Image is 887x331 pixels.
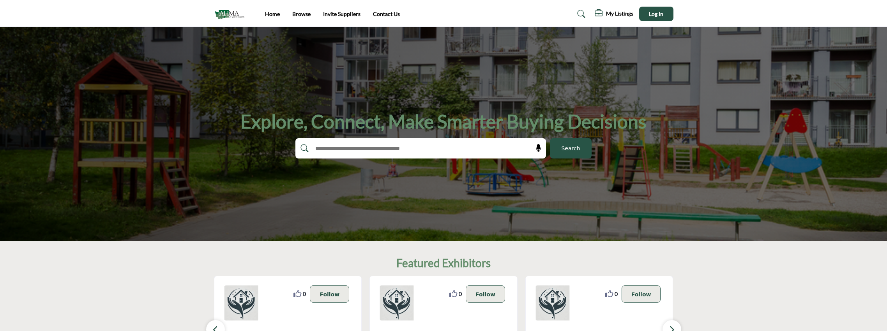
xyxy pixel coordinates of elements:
[310,285,349,303] button: Follow
[535,285,570,320] img: Servpro
[320,290,339,298] p: Follow
[224,285,259,320] img: Puget Sound Energy
[214,7,249,20] img: Site Logo
[396,257,491,270] h2: Featured Exhibitors
[466,285,505,303] button: Follow
[606,10,633,17] h5: My Listings
[323,11,360,17] a: Invite Suppliers
[373,11,400,17] a: Contact Us
[622,285,661,303] button: Follow
[570,8,590,20] a: Search
[475,290,495,298] p: Follow
[561,144,580,153] span: Search
[615,290,618,298] span: 0
[631,290,651,298] p: Follow
[292,11,311,17] a: Browse
[240,109,647,134] h1: Explore, Connect, Make Smarter Buying Decisions
[265,11,280,17] a: Home
[459,290,462,298] span: 0
[550,138,592,158] button: Search
[303,290,306,298] span: 0
[595,9,633,19] div: My Listings
[379,285,414,320] img: Coinmeter
[639,7,673,21] button: Log In
[649,11,663,17] span: Log In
